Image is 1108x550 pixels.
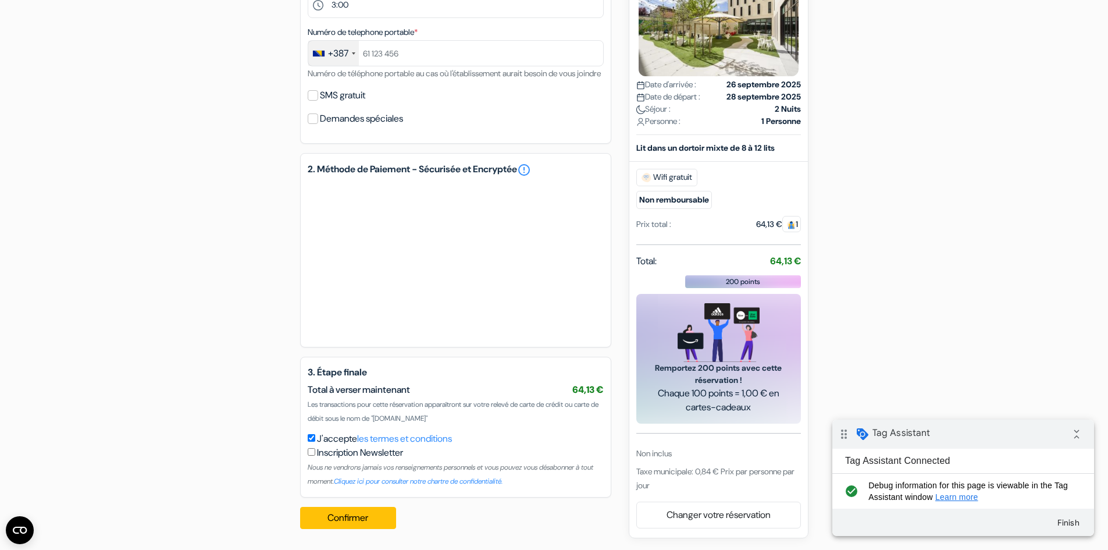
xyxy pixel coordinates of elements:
strong: 26 septembre 2025 [726,79,801,91]
button: Confirmer [300,507,397,529]
span: Date d'arrivée : [636,79,696,91]
strong: 28 septembre 2025 [726,91,801,103]
a: error_outline [517,163,531,177]
label: J'accepte [317,432,452,446]
div: Non inclus [636,448,801,460]
strong: 1 Personne [761,115,801,127]
span: Séjour : [636,103,671,115]
a: les termes et conditions [357,432,452,445]
span: Date de départ : [636,91,700,103]
img: calendar.svg [636,93,645,102]
button: Finish [215,93,257,113]
span: Les transactions pour cette réservation apparaîtront sur votre relevé de carte de crédit ou carte... [308,400,598,423]
h5: 3. Étape finale [308,367,604,378]
iframe: Cadre de saisie sécurisé pour le paiement [319,193,592,326]
div: Bosnia and Herzegovina (Босна и Херцеговина): +387 [308,41,359,66]
span: 200 points [726,276,760,287]
i: Collapse debug badge [233,3,256,26]
input: 61 123 456 [308,40,604,66]
small: Nous ne vendrons jamais vos renseignements personnels et vous pouvez vous désabonner à tout moment. [308,463,593,486]
strong: 2 Nuits [775,103,801,115]
label: Numéro de telephone portable [308,26,418,38]
span: Chaque 100 points = 1,00 € en cartes-cadeaux [650,386,787,414]
span: 64,13 € [572,384,604,396]
div: 64,13 € [756,218,801,230]
img: user_icon.svg [636,118,645,126]
a: Changer votre réservation [637,504,800,526]
small: Numéro de téléphone portable au cas où l'établissement aurait besoin de vous joindre [308,68,601,79]
label: Demandes spéciales [320,111,403,127]
label: Inscription Newsletter [317,446,403,460]
label: SMS gratuit [320,87,365,104]
strong: 64,13 € [770,255,801,267]
span: Remportez 200 points avec cette réservation ! [650,362,787,386]
span: Tag Assistant [40,8,98,19]
span: Total: [636,254,657,268]
h5: 2. Méthode de Paiement - Sécurisée et Encryptée [308,163,604,177]
b: Lit dans un dortoir mixte de 8 à 12 lits [636,143,775,153]
i: check_circle [9,60,28,83]
a: Cliquez ici pour consulter notre chartre de confidentialité. [334,477,503,486]
span: 1 [782,216,801,232]
div: +387 [328,47,348,61]
span: Wifi gratuit [636,169,697,186]
img: guest.svg [787,221,796,229]
span: Personne : [636,115,681,127]
img: calendar.svg [636,81,645,90]
img: free_wifi.svg [642,173,651,182]
img: gift_card_hero_new.png [678,303,760,362]
span: Taxe municipale: 0,84 € Prix par personne par jour [636,466,795,491]
span: Total à verser maintenant [308,384,410,396]
span: Debug information for this page is viewable in the Tag Assistant window [36,60,243,83]
img: moon.svg [636,105,645,114]
small: Non remboursable [636,191,712,209]
button: Open CMP widget [6,516,34,544]
a: Learn more [103,73,146,82]
div: Prix total : [636,218,671,230]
